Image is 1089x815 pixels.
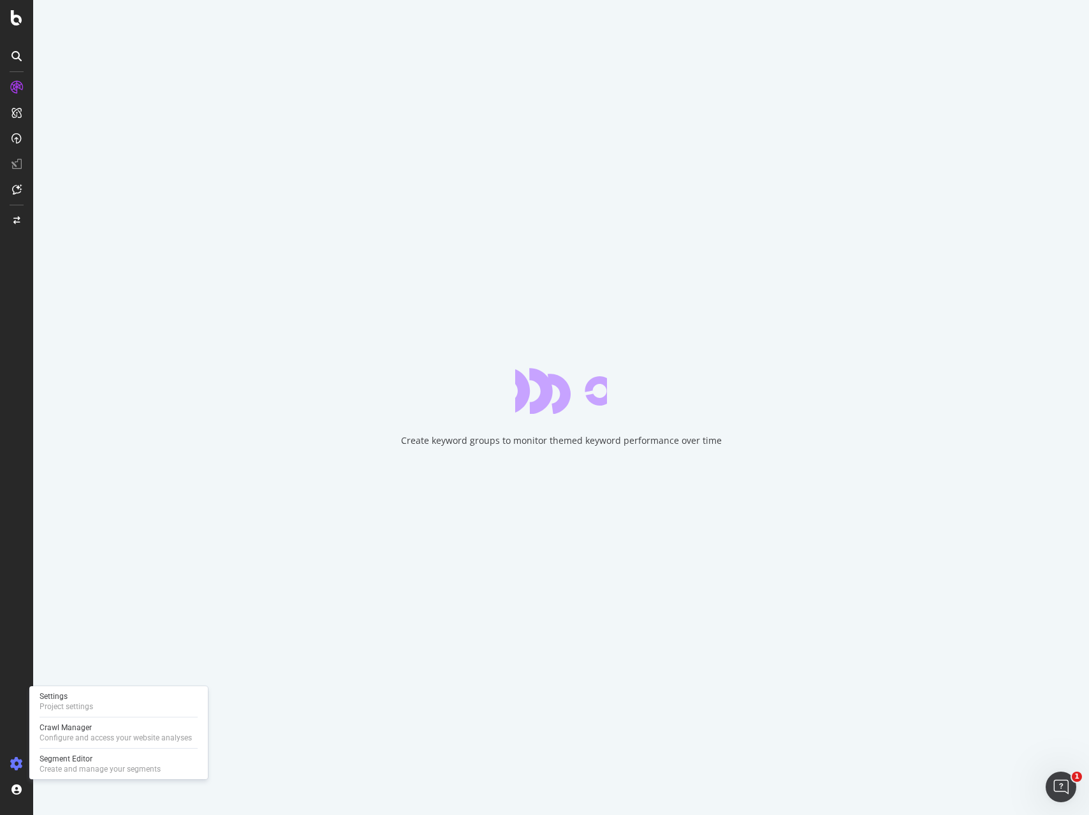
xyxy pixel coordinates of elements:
iframe: Intercom live chat [1046,772,1076,802]
div: Segment Editor [40,754,161,764]
a: Segment EditorCreate and manage your segments [34,753,203,775]
div: Create keyword groups to monitor themed keyword performance over time [401,434,722,447]
span: 1 [1072,772,1082,782]
div: Configure and access your website analyses [40,733,192,743]
a: Crawl ManagerConfigure and access your website analyses [34,721,203,744]
div: Create and manage your segments [40,764,161,774]
div: Crawl Manager [40,723,192,733]
div: Settings [40,691,93,701]
div: Project settings [40,701,93,712]
div: animation [515,368,607,414]
a: SettingsProject settings [34,690,203,713]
